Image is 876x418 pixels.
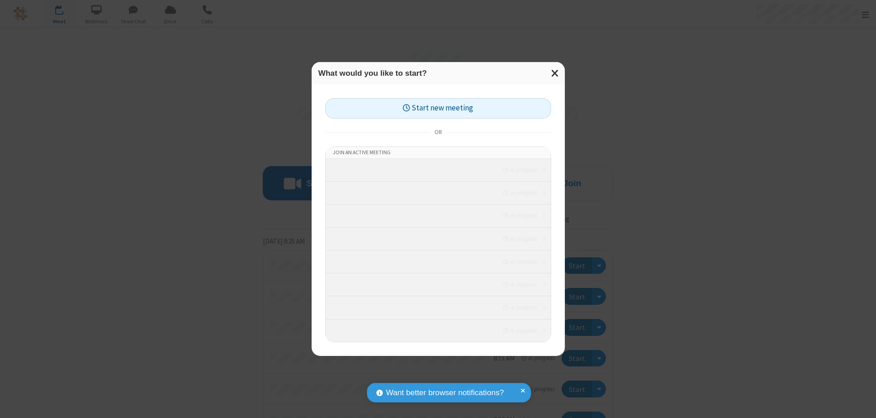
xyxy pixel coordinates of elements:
[318,69,558,78] h3: What would you like to start?
[503,166,537,174] em: in progress
[386,387,504,399] span: Want better browser notifications?
[325,98,551,119] button: Start new meeting
[503,235,537,243] em: in progress
[546,62,565,84] button: Close modal
[326,147,551,159] li: Join an active meeting
[503,257,537,266] em: in progress
[503,303,537,312] em: in progress
[503,326,537,335] em: in progress
[503,188,537,197] em: in progress
[431,126,445,139] span: or
[503,280,537,289] em: in progress
[503,211,537,220] em: in progress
